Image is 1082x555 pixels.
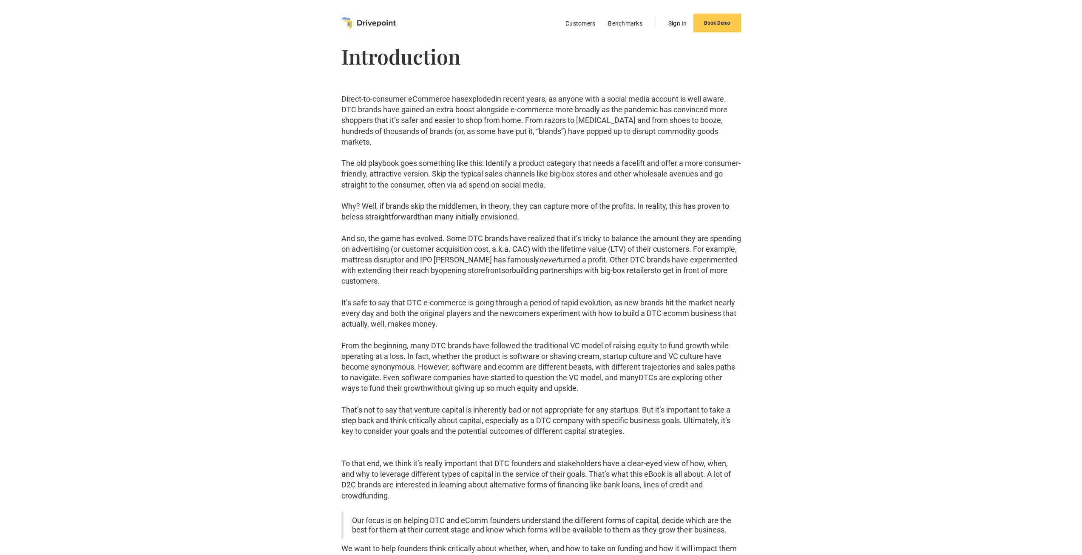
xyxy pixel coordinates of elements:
a: Benchmarks [604,18,647,29]
a: Customers [561,18,599,29]
blockquote: Our focus is on helping DTC and eComm founders understand the different forms of capital, decide ... [341,512,741,539]
p: To that end, we think it’s really important that DTC founders and stakeholders have a clear-eyed ... [341,458,741,501]
em: never [539,255,558,264]
a: blands [539,127,561,136]
a: opening storefronts [439,266,505,275]
p: Why? Well, if brands skip the middlemen, in theory, they can capture more of the profits. In real... [341,201,741,222]
a: less straightforward [350,212,417,221]
a: Book Demo [693,14,741,32]
a: exploded [464,94,495,103]
a: home [341,17,396,29]
p: That’s not to say that venture capital is inherently bad or not appropriate for any startups. But... [341,394,741,437]
p: From the beginning, many DTC brands have followed the traditional VC model of raising equity to f... [341,340,741,394]
p: And so, the game has evolved. Some DTC brands have realized that it’s tricky to balance the amoun... [341,233,741,287]
p: Direct-to-consumer eCommerce has in recent years, as anyone with a social media account is well a... [341,94,741,147]
a: building partnerships with big-box retailers [512,266,654,275]
a: Sign In [664,18,691,29]
p: It’s safe to say that DTC e-commerce is going through a period of rapid evolution, as new brands ... [341,297,741,330]
h1: Introduction [341,46,741,66]
p: The old playbook goes something like this: Identify a product category that needs a facelift and ... [341,158,741,190]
